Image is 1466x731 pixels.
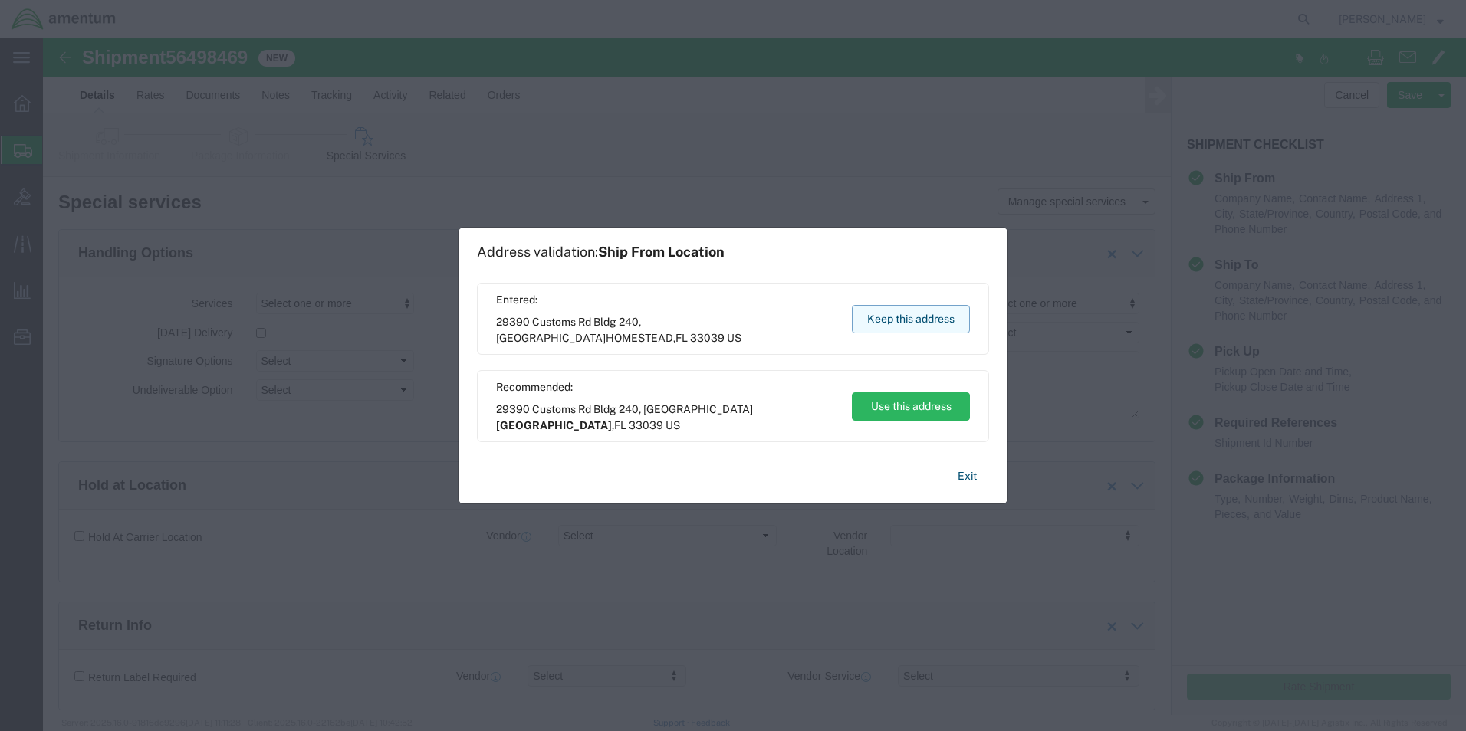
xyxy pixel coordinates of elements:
span: FL [675,332,688,344]
span: US [727,332,741,344]
span: 29390 Customs Rd Bldg 240, [GEOGRAPHIC_DATA] , [496,402,837,434]
span: HOMESTEAD [606,332,673,344]
span: Recommended: [496,379,837,395]
span: Ship From Location [598,244,725,260]
button: Use this address [852,392,970,421]
span: FL [614,419,626,431]
span: [GEOGRAPHIC_DATA] [496,419,612,431]
span: Entered: [496,292,837,308]
span: 33039 [690,332,725,344]
span: US [666,419,680,431]
h1: Address validation: [477,244,725,261]
span: 33039 [629,419,663,431]
span: 29390 Customs Rd Bldg 240, [GEOGRAPHIC_DATA] , [496,314,837,346]
button: Keep this address [852,305,970,333]
button: Exit [945,463,989,490]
